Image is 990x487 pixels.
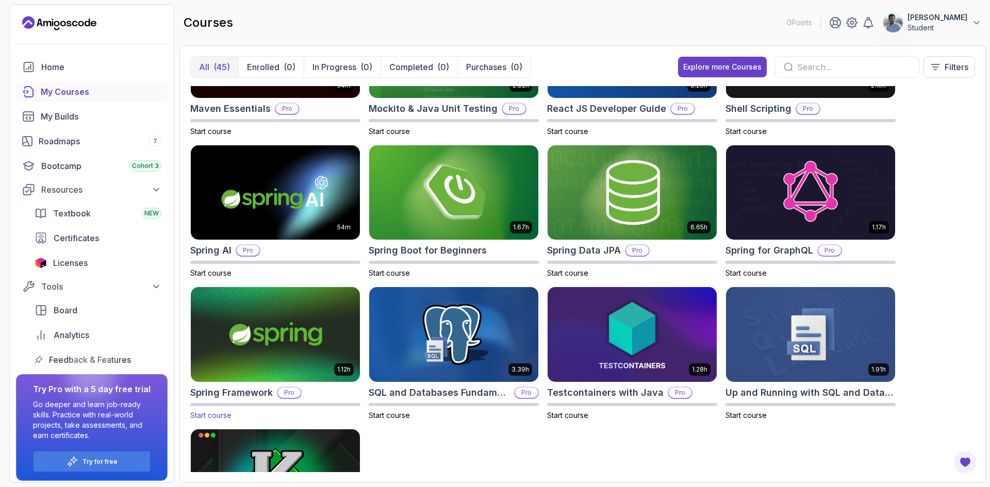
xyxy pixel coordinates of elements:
[53,207,91,220] span: Textbook
[726,287,895,382] img: Up and Running with SQL and Databases card
[28,203,168,224] a: textbook
[16,277,168,296] button: Tools
[41,86,161,98] div: My Courses
[872,223,886,231] p: 1.17h
[187,285,364,384] img: Spring Framework card
[547,411,588,419] span: Start course
[369,268,410,277] span: Start course
[797,104,819,114] p: Pro
[41,160,161,172] div: Bootcamp
[190,127,232,136] span: Start course
[547,127,588,136] span: Start course
[923,56,975,78] button: Filters
[466,61,506,73] p: Purchases
[511,365,529,374] p: 3.39h
[184,14,233,31] h2: courses
[22,15,96,31] a: Landing page
[304,57,381,77] button: In Progress(0)
[41,110,161,123] div: My Builds
[883,12,982,33] button: user profile image[PERSON_NAME]Student
[153,137,157,145] span: 7
[33,451,151,472] button: Try for free
[671,104,694,114] p: Pro
[871,365,886,374] p: 1.91h
[144,209,159,217] span: NEW
[547,268,588,277] span: Start course
[312,61,356,73] p: In Progress
[953,450,978,475] button: Open Feedback Button
[360,61,372,73] div: (0)
[369,145,538,240] img: Spring Boot for Beginners card
[369,411,410,419] span: Start course
[132,162,159,170] span: Cohort 3
[513,223,529,231] p: 1.67h
[190,385,273,400] h2: Spring Framework
[237,245,259,256] p: Pro
[883,13,903,32] img: user profile image
[437,61,449,73] div: (0)
[33,399,151,441] p: Go deeper and learn job-ready skills. Practice with real-world projects, take assessments, and ea...
[678,57,767,77] button: Explore more Courses
[213,61,230,73] div: (45)
[82,458,118,466] a: Try for free
[190,243,232,258] h2: Spring AI
[190,268,232,277] span: Start course
[725,411,767,419] span: Start course
[669,388,691,398] p: Pro
[503,104,525,114] p: Pro
[626,245,649,256] p: Pro
[945,61,968,73] p: Filters
[28,325,168,345] a: analytics
[337,223,351,231] p: 54m
[41,61,161,73] div: Home
[191,57,238,77] button: All(45)
[238,57,304,77] button: Enrolled(0)
[337,365,351,374] p: 1.12h
[276,104,299,114] p: Pro
[797,61,911,73] input: Search...
[199,61,209,73] p: All
[54,329,89,341] span: Analytics
[725,127,767,136] span: Start course
[389,61,433,73] p: Completed
[690,223,707,231] p: 6.65h
[725,268,767,277] span: Start course
[49,354,131,366] span: Feedback & Features
[510,61,522,73] div: (0)
[41,280,161,293] div: Tools
[548,145,717,240] img: Spring Data JPA card
[907,23,967,33] p: Student
[278,388,301,398] p: Pro
[16,57,168,77] a: home
[381,57,457,77] button: Completed(0)
[247,61,279,73] p: Enrolled
[16,131,168,152] a: roadmaps
[54,304,77,316] span: Board
[54,232,99,244] span: Certificates
[28,253,168,273] a: licenses
[53,257,88,269] span: Licenses
[369,102,498,116] h2: Mockito & Java Unit Testing
[818,245,841,256] p: Pro
[907,12,967,23] p: [PERSON_NAME]
[726,145,895,240] img: Spring for GraphQL card
[725,243,813,258] h2: Spring for GraphQL
[369,385,510,400] h2: SQL and Databases Fundamentals
[787,18,812,28] p: 0 Points
[284,61,295,73] div: (0)
[547,102,666,116] h2: React JS Developer Guide
[725,385,896,400] h2: Up and Running with SQL and Databases
[28,228,168,248] a: certificates
[35,258,47,268] img: jetbrains icon
[547,243,621,258] h2: Spring Data JPA
[41,183,161,196] div: Resources
[692,365,707,374] p: 1.28h
[548,287,717,382] img: Testcontainers with Java card
[190,102,271,116] h2: Maven Essentials
[28,349,168,370] a: feedback
[28,300,168,321] a: board
[16,81,168,102] a: courses
[190,411,232,419] span: Start course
